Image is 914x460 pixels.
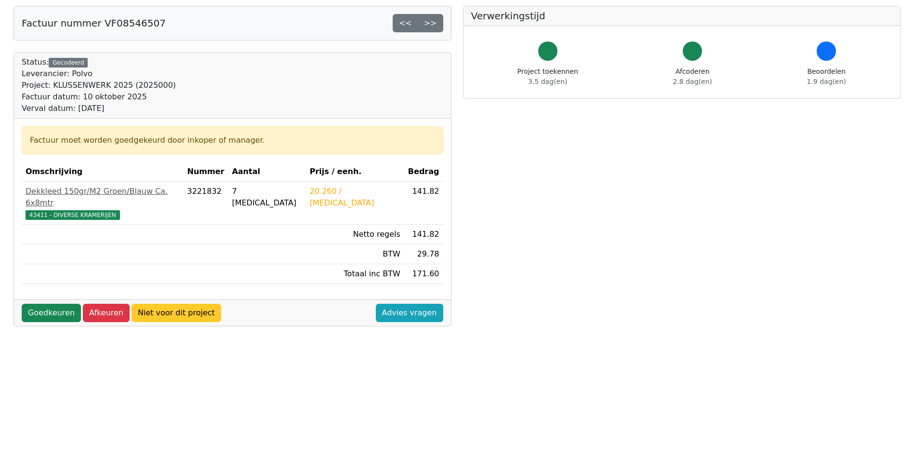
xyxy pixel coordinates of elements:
td: Totaal inc BTW [306,264,404,284]
span: 2.8 dag(en) [673,78,712,85]
a: Dekkleed 150gr/M2 Groen/Blauw Ca. 6x8mtr43411 - DIVERSE KRAMERIJEN [26,186,180,220]
th: Bedrag [404,162,443,182]
a: << [393,14,418,32]
span: 43411 - DIVERSE KRAMERIJEN [26,210,120,220]
td: Netto regels [306,225,404,244]
div: Leverancier: Polvo [22,68,176,80]
td: 141.82 [404,182,443,225]
div: Beoordelen [807,67,846,87]
a: Advies vragen [376,304,443,322]
div: 20.260 / [MEDICAL_DATA] [310,186,400,209]
div: Status: [22,56,176,114]
th: Nummer [184,162,228,182]
td: 3221832 [184,182,228,225]
th: Aantal [228,162,305,182]
div: Dekkleed 150gr/M2 Groen/Blauw Ca. 6x8mtr [26,186,180,209]
div: Factuur moet worden goedgekeurd door inkoper of manager. [30,135,435,146]
h5: Factuur nummer VF08546507 [22,17,166,29]
a: Afkeuren [83,304,130,322]
a: Niet voor dit project [132,304,221,322]
div: Afcoderen [673,67,712,87]
div: Project toekennen [517,67,578,87]
div: Factuur datum: 10 oktober 2025 [22,91,176,103]
td: 141.82 [404,225,443,244]
td: 171.60 [404,264,443,284]
td: 29.78 [404,244,443,264]
span: 1.9 dag(en) [807,78,846,85]
span: 3.5 dag(en) [528,78,567,85]
td: BTW [306,244,404,264]
h5: Verwerkingstijd [471,10,893,22]
div: Verval datum: [DATE] [22,103,176,114]
th: Prijs / eenh. [306,162,404,182]
a: >> [418,14,443,32]
div: Project: KLUSSENWERK 2025 (2025000) [22,80,176,91]
th: Omschrijving [22,162,184,182]
div: Gecodeerd [49,58,88,68]
div: 7 [MEDICAL_DATA] [232,186,302,209]
a: Goedkeuren [22,304,81,322]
